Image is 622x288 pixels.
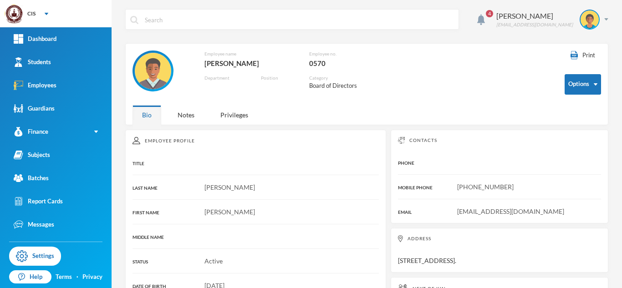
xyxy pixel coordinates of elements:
[82,273,102,282] a: Privacy
[565,51,601,61] button: Print
[9,270,51,284] a: Help
[309,81,374,91] div: Board of Directors
[391,228,608,273] div: [STREET_ADDRESS].
[457,207,564,215] span: [EMAIL_ADDRESS][DOMAIN_NAME]
[133,105,161,125] div: Bio
[168,105,204,125] div: Notes
[204,208,255,216] span: [PERSON_NAME]
[204,51,296,57] div: Employee name
[130,16,138,24] img: search
[496,10,573,21] div: [PERSON_NAME]
[486,10,493,17] span: 4
[9,247,61,266] a: Settings
[204,257,223,265] span: Active
[14,104,55,113] div: Guardians
[14,57,51,67] div: Students
[204,57,296,69] div: [PERSON_NAME]
[309,75,374,81] div: Category
[398,137,601,144] div: Contacts
[76,273,78,282] div: ·
[133,137,379,144] div: Employee Profile
[211,105,258,125] div: Privileges
[5,5,23,23] img: logo
[135,53,171,89] img: EMPLOYEE
[496,21,573,28] div: [EMAIL_ADDRESS][DOMAIN_NAME]
[14,127,48,136] div: Finance
[204,183,255,191] span: [PERSON_NAME]
[14,173,49,183] div: Batches
[14,34,56,44] div: Dashboard
[581,10,599,29] img: STUDENT
[14,150,50,160] div: Subjects
[565,74,601,95] button: Options
[56,273,72,282] a: Terms
[14,197,63,206] div: Report Cards
[27,10,36,18] div: CIS
[398,235,601,242] div: Address
[14,220,54,229] div: Messages
[398,160,414,166] span: PHONE
[457,183,514,191] span: [PHONE_NUMBER]
[144,10,454,30] input: Search
[133,161,144,166] span: TITLE
[261,75,296,81] div: Position
[204,75,247,81] div: Department
[309,57,406,69] div: 0570
[133,234,164,240] span: MIDDLE NAME
[14,81,56,90] div: Employees
[309,51,406,57] div: Employee no.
